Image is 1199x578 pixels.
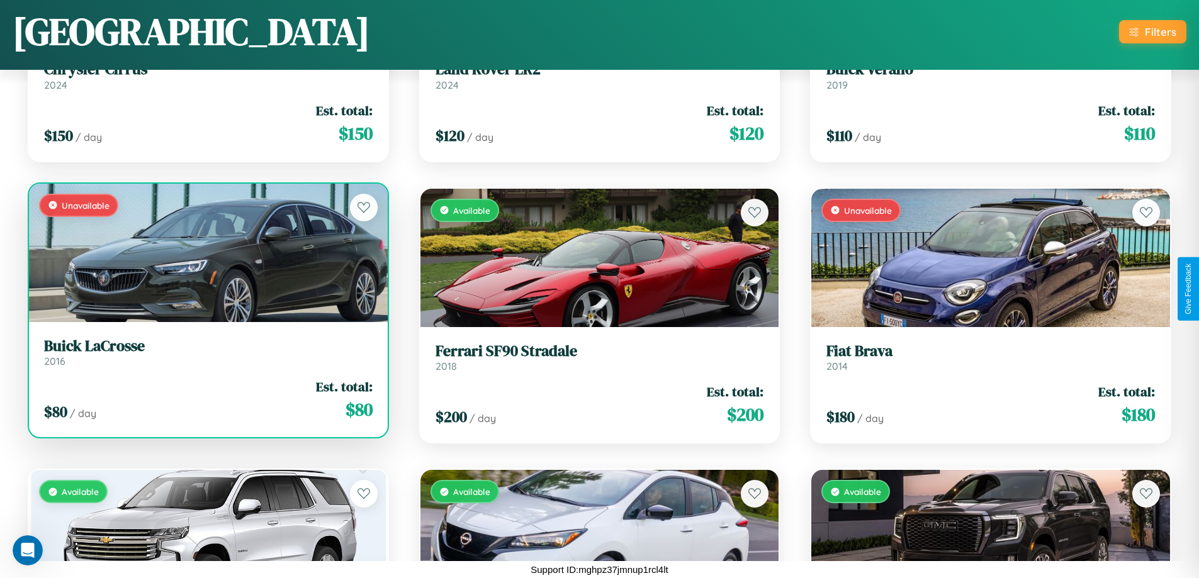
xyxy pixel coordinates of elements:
[707,382,763,401] span: Est. total:
[826,60,1155,79] h3: Buick Verano
[70,407,96,420] span: / day
[13,535,43,565] iframe: Intercom live chat
[826,125,852,146] span: $ 110
[339,121,373,146] span: $ 150
[44,355,65,367] span: 2016
[44,79,67,91] span: 2024
[467,131,493,143] span: / day
[1098,101,1155,119] span: Est. total:
[436,406,467,427] span: $ 200
[44,60,373,91] a: Chrysler Cirrus2024
[44,401,67,422] span: $ 80
[727,402,763,427] span: $ 200
[44,337,373,368] a: Buick LaCrosse2016
[470,412,496,425] span: / day
[707,101,763,119] span: Est. total:
[1145,25,1176,38] div: Filters
[436,342,764,373] a: Ferrari SF90 Stradale2018
[826,342,1155,373] a: Fiat Brava2014
[346,397,373,422] span: $ 80
[729,121,763,146] span: $ 120
[436,125,464,146] span: $ 120
[1122,402,1155,427] span: $ 180
[453,486,490,497] span: Available
[436,60,764,79] h3: Land Rover LR2
[316,377,373,396] span: Est. total:
[857,412,884,425] span: / day
[76,131,102,143] span: / day
[436,342,764,360] h3: Ferrari SF90 Stradale
[826,79,848,91] span: 2019
[844,205,892,216] span: Unavailable
[1184,264,1193,314] div: Give Feedback
[436,360,457,372] span: 2018
[826,406,855,427] span: $ 180
[1124,121,1155,146] span: $ 110
[826,342,1155,360] h3: Fiat Brava
[44,60,373,79] h3: Chrysler Cirrus
[453,205,490,216] span: Available
[531,561,668,578] p: Support ID: mghpz37jmnup1rcl4lt
[826,60,1155,91] a: Buick Verano2019
[62,486,99,497] span: Available
[316,101,373,119] span: Est. total:
[44,337,373,355] h3: Buick LaCrosse
[855,131,881,143] span: / day
[436,60,764,91] a: Land Rover LR22024
[844,486,881,497] span: Available
[1098,382,1155,401] span: Est. total:
[62,200,110,211] span: Unavailable
[826,360,848,372] span: 2014
[13,6,370,57] h1: [GEOGRAPHIC_DATA]
[44,125,73,146] span: $ 150
[436,79,459,91] span: 2024
[1119,20,1186,43] button: Filters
